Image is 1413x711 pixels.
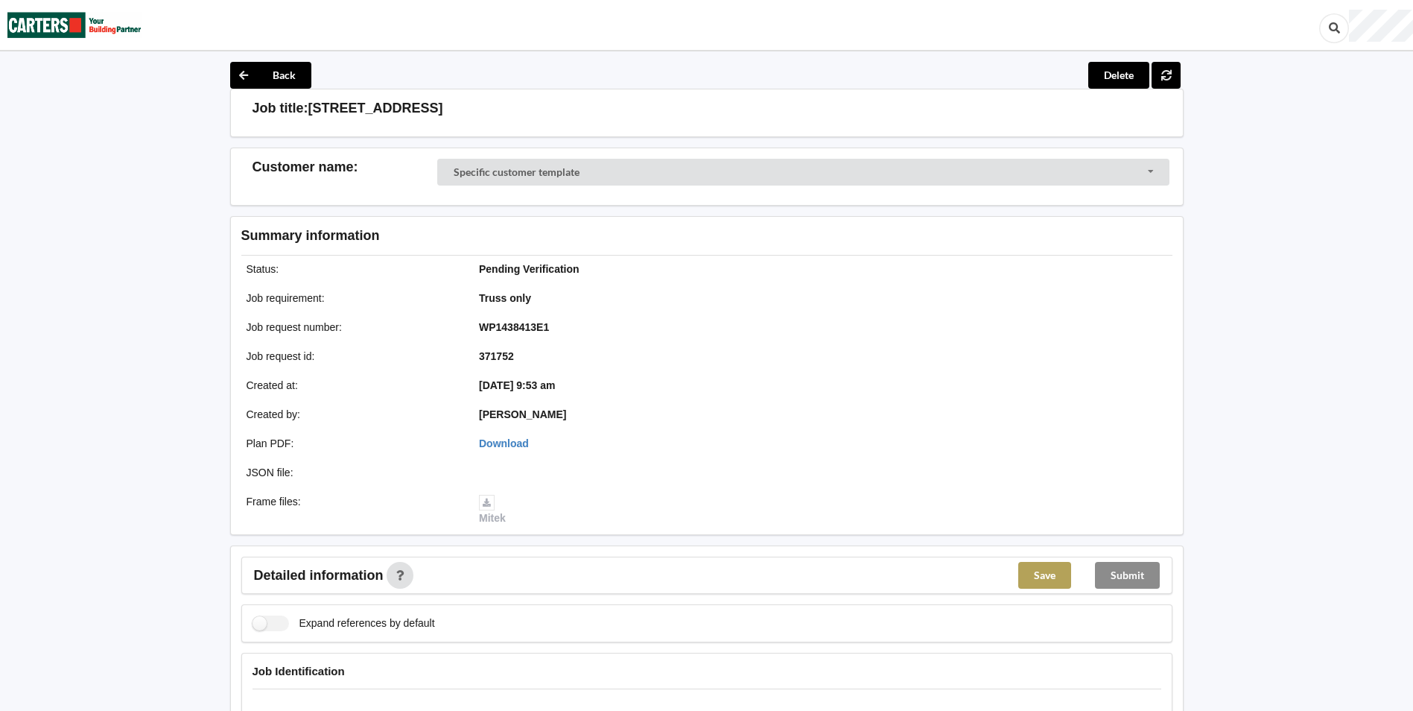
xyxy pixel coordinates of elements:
b: Pending Verification [479,263,580,275]
div: Specific customer template [454,167,580,177]
div: Job request number : [236,320,469,335]
b: [DATE] 9:53 am [479,379,555,391]
div: Frame files : [236,494,469,525]
a: Mitek [479,496,506,524]
span: Detailed information [254,569,384,582]
b: Truss only [479,292,531,304]
div: Job request id : [236,349,469,364]
label: Expand references by default [253,616,435,631]
div: JSON file : [236,465,469,480]
h3: [STREET_ADDRESS] [308,100,443,117]
h4: Job Identification [253,664,1161,678]
h3: Job title: [253,100,308,117]
b: 371752 [479,350,514,362]
div: Job requirement : [236,291,469,306]
div: User Profile [1349,10,1413,42]
button: Save [1018,562,1071,589]
div: Status : [236,262,469,276]
div: Customer Selector [437,159,1169,186]
img: Carters [7,1,142,49]
div: Plan PDF : [236,436,469,451]
h3: Summary information [241,227,935,244]
button: Delete [1088,62,1149,89]
div: Created by : [236,407,469,422]
button: Back [230,62,311,89]
div: Created at : [236,378,469,393]
b: [PERSON_NAME] [479,408,566,420]
h3: Customer name : [253,159,438,176]
b: WP1438413E1 [479,321,549,333]
a: Download [479,437,529,449]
